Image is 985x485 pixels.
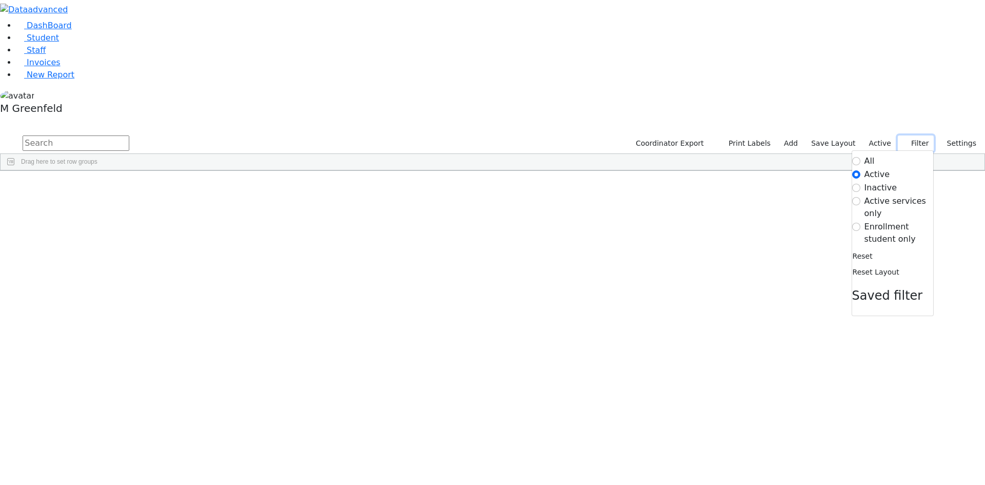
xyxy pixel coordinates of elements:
button: Coordinator Export [629,135,708,151]
a: Staff [16,45,46,55]
span: DashBoard [27,21,72,30]
button: Save Layout [806,135,860,151]
span: New Report [27,70,74,80]
button: Reset [852,248,873,264]
label: Inactive [864,182,897,194]
a: DashBoard [16,21,72,30]
span: Drag here to set row groups [21,158,97,165]
label: Enrollment student only [864,221,933,245]
span: Saved filter [852,288,923,303]
input: Active [852,170,860,179]
input: Active services only [852,197,860,205]
label: Active [864,168,890,181]
input: All [852,157,860,165]
a: Add [779,135,802,151]
span: Invoices [27,57,61,67]
input: Inactive [852,184,860,192]
label: Active [864,135,896,151]
button: Reset Layout [852,264,900,280]
span: Student [27,33,59,43]
button: Print Labels [717,135,775,151]
span: Staff [27,45,46,55]
div: Settings [852,150,934,316]
button: Filter [898,135,934,151]
a: Invoices [16,57,61,67]
label: All [864,155,875,167]
label: Active services only [864,195,933,220]
input: Search [23,135,129,151]
a: Student [16,33,59,43]
a: New Report [16,70,74,80]
input: Enrollment student only [852,223,860,231]
button: Settings [934,135,981,151]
